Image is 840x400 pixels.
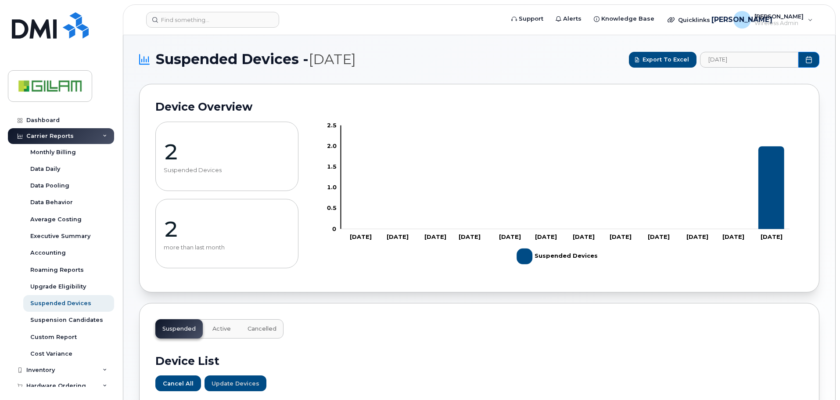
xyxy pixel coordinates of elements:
span: Cancelled [248,325,276,332]
g: Chart [327,122,790,268]
g: Legend [517,245,598,268]
span: Suspended Devices - [156,51,356,68]
h2: Device List [155,354,803,368]
tspan: 0 [332,225,336,232]
button: Choose Date [798,52,819,68]
tspan: [DATE] [350,233,372,240]
tspan: [DATE] [686,233,708,240]
tspan: 1.0 [327,184,337,191]
tspan: [DATE] [723,233,745,240]
p: 2 [164,216,290,242]
p: Suspended Devices [164,167,290,174]
tspan: 2.5 [327,122,337,129]
button: Export to Excel [629,52,696,68]
input: archived_billing_data [700,52,798,68]
tspan: [DATE] [535,233,557,240]
tspan: 0.5 [327,205,337,212]
tspan: [DATE] [648,233,670,240]
tspan: [DATE] [387,233,409,240]
tspan: 2.0 [327,142,337,149]
button: Cancel All [155,375,201,391]
tspan: [DATE] [573,233,595,240]
p: 2 [164,139,290,165]
tspan: [DATE] [459,233,481,240]
button: Update Devices [205,375,266,391]
span: [DATE] [309,51,356,68]
span: Export to Excel [643,55,689,64]
p: more than last month [164,244,290,251]
tspan: [DATE] [610,233,632,240]
tspan: [DATE] [499,233,521,240]
tspan: 1.5 [327,163,337,170]
tspan: [DATE] [424,233,446,240]
span: Active [212,325,231,332]
g: Suspended Devices [347,146,784,229]
span: Update Devices [212,379,259,388]
g: Suspended Devices [517,245,598,268]
h2: Device Overview [155,100,803,113]
span: Cancel All [163,379,194,388]
tspan: [DATE] [761,233,783,240]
